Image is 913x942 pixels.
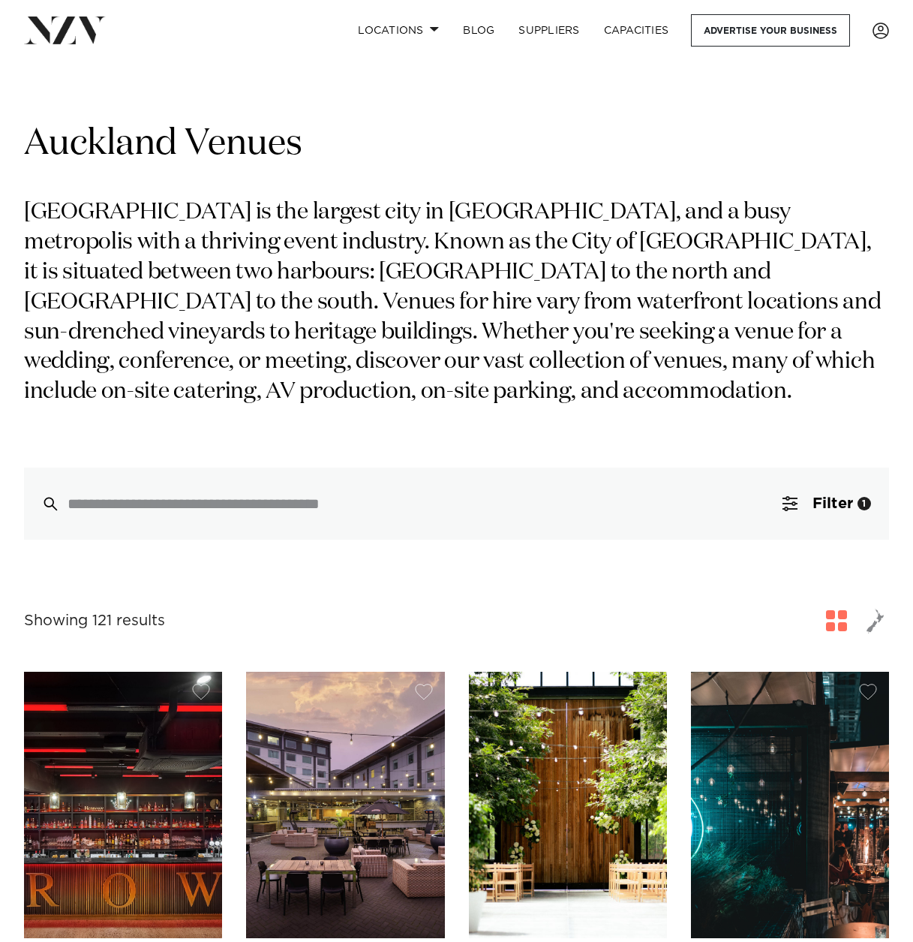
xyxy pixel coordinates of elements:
p: [GEOGRAPHIC_DATA] is the largest city in [GEOGRAPHIC_DATA], and a busy metropolis with a thriving... [24,198,889,408]
a: Locations [346,14,451,47]
h1: Auckland Venues [24,121,889,168]
a: SUPPLIERS [506,14,591,47]
div: 1 [857,497,871,510]
div: Showing 121 results [24,609,165,633]
a: Capacities [592,14,681,47]
a: Advertise your business [691,14,850,47]
a: BLOG [451,14,506,47]
img: nzv-logo.png [24,17,106,44]
span: Filter [812,496,853,511]
button: Filter1 [764,468,889,540]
